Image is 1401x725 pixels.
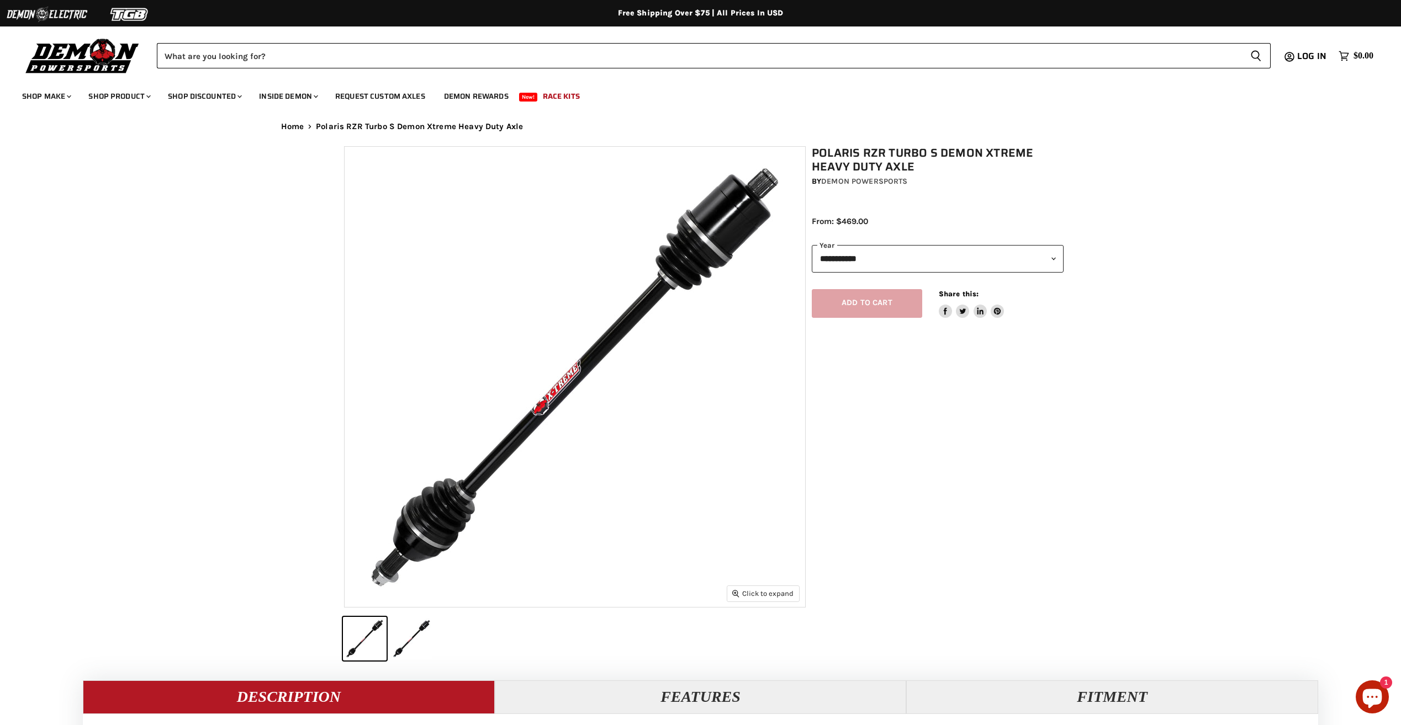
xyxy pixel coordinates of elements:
img: Demon Electric Logo 2 [6,4,88,25]
a: $0.00 [1333,48,1379,64]
button: Click to expand [727,586,799,601]
form: Product [157,43,1271,68]
a: Shop Discounted [160,85,249,108]
span: Click to expand [732,589,794,598]
span: Log in [1297,49,1326,63]
span: New! [519,93,538,102]
button: Polaris RZR Turbo S Demon Xtreme Heavy Duty Axle thumbnail [390,617,433,660]
a: Request Custom Axles [327,85,433,108]
h1: Polaris RZR Turbo S Demon Xtreme Heavy Duty Axle [812,146,1064,174]
img: TGB Logo 2 [88,4,171,25]
ul: Main menu [14,81,1371,108]
nav: Breadcrumbs [259,122,1143,131]
input: Search [157,43,1241,68]
button: Description [83,680,495,713]
a: Inside Demon [251,85,325,108]
span: Polaris RZR Turbo S Demon Xtreme Heavy Duty Axle [316,122,523,131]
a: Race Kits [535,85,588,108]
div: by [812,175,1064,188]
button: Polaris RZR Turbo S Demon Xtreme Heavy Duty Axle thumbnail [343,617,387,660]
button: Fitment [906,680,1318,713]
a: Demon Powersports [821,177,907,186]
span: From: $469.00 [812,216,868,226]
a: Log in [1292,51,1333,61]
img: Demon Powersports [22,36,143,75]
inbox-online-store-chat: Shopify online store chat [1352,680,1392,716]
a: Demon Rewards [436,85,517,108]
button: Features [495,680,907,713]
img: Polaris RZR Turbo S Demon Xtreme Heavy Duty Axle [345,147,805,607]
a: Shop Product [80,85,157,108]
span: $0.00 [1354,51,1373,61]
button: Search [1241,43,1271,68]
a: Shop Make [14,85,78,108]
select: year [812,245,1064,272]
span: Share this: [939,290,979,298]
aside: Share this: [939,289,1005,318]
a: Home [281,122,304,131]
div: Free Shipping Over $75 | All Prices In USD [259,8,1143,18]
